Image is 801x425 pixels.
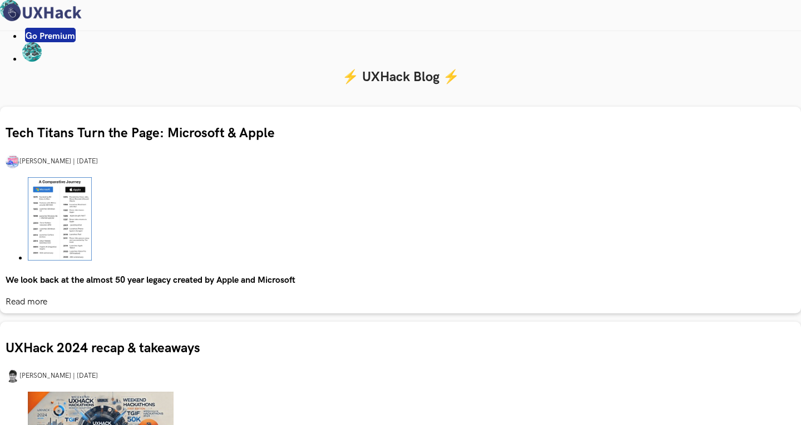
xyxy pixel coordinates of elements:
[25,28,76,42] a: Go Premium
[342,69,459,85] strong: ⚡️ UXHack Blog ⚡️
[26,31,75,42] span: Go Premium
[19,157,98,166] span: [PERSON_NAME] | [DATE]
[6,126,801,141] h3: Tech Titans Turn the Page: Microsoft & Apple
[6,297,47,307] span: Read more
[19,372,98,381] span: [PERSON_NAME] | [DATE]
[28,177,92,261] img: Product logo
[6,154,19,168] img: tmpkuug09j6
[6,276,801,286] h4: We look back at the almost 50 year legacy created by Apple and Microsoft
[6,369,19,383] img: tmphy5_8u7n
[6,341,801,356] h3: UXHack 2024 recap & takeaways
[22,42,42,62] img: Your profile pic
